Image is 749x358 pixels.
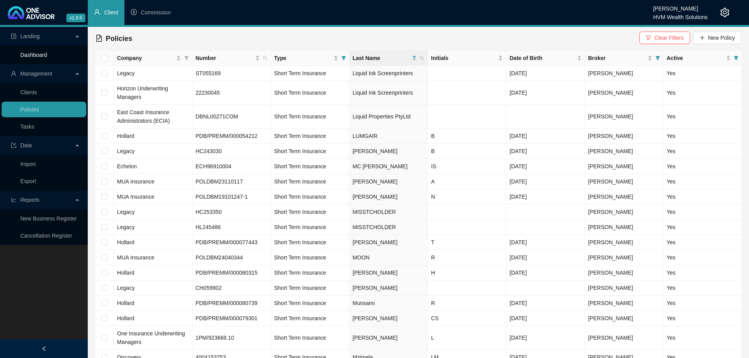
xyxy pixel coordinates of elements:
span: Short Term Insurance [274,90,327,96]
td: [PERSON_NAME] [350,326,428,350]
td: [DATE] [506,235,585,250]
td: [DATE] [506,159,585,174]
button: New Policy [693,32,741,44]
span: Company [117,54,175,62]
span: Short Term Insurance [274,70,327,76]
span: Last Name [353,54,410,62]
td: Liquid Ink Screenprinters [350,66,428,81]
span: Data [20,142,32,148]
td: [PERSON_NAME] [350,174,428,189]
td: MC [PERSON_NAME] [350,159,428,174]
td: R [428,296,506,311]
span: [PERSON_NAME] [588,254,633,261]
td: L [428,326,506,350]
td: Yes [664,326,742,350]
span: PDB/PREMM/000077443 [195,239,257,245]
span: [PERSON_NAME] [588,148,633,154]
span: profile [11,34,16,39]
span: plus [699,35,705,41]
span: Short Term Insurance [274,194,327,200]
span: Legacy [117,285,135,291]
td: Yes [664,174,742,189]
span: Short Term Insurance [274,178,327,185]
span: filter [646,35,651,41]
div: HVM Wealth Solutions [653,11,708,19]
span: Landing [20,33,40,39]
span: MUA Insurance [117,178,154,185]
td: [DATE] [506,311,585,326]
span: Short Term Insurance [274,113,327,120]
span: filter [655,56,660,60]
td: Yes [664,66,742,81]
span: [PERSON_NAME] [588,239,633,245]
td: A [428,174,506,189]
span: [PERSON_NAME] [588,224,633,230]
td: Yes [664,235,742,250]
span: [PERSON_NAME] [588,163,633,169]
span: search [261,52,269,64]
span: Short Term Insurance [274,148,327,154]
img: 2df55531c6924b55f21c4cf5d4484680-logo-light.svg [8,6,55,19]
span: Type [274,54,332,62]
span: [PERSON_NAME] [588,300,633,306]
span: 22230045 [195,90,220,96]
span: 1PM/923668.10 [195,335,234,341]
td: [PERSON_NAME] [350,235,428,250]
span: [PERSON_NAME] [588,133,633,139]
td: [DATE] [506,250,585,265]
span: MUA Insurance [117,254,154,261]
span: [PERSON_NAME] [588,285,633,291]
span: Short Term Insurance [274,270,327,276]
span: Echelon [117,163,137,169]
span: Date of Birth [509,54,575,62]
td: [DATE] [506,66,585,81]
span: v1.9.5 [66,14,85,22]
a: Policies [20,106,39,113]
td: B [428,129,506,144]
span: East Coast Insurance Administrators (ECIA) [117,109,170,124]
td: H [428,265,506,280]
span: CH059902 [195,285,222,291]
span: filter [654,52,662,64]
td: Yes [664,205,742,220]
th: Broker [585,51,664,66]
span: Short Term Insurance [274,239,327,245]
span: POLDBM24040344 [195,254,243,261]
td: MISSTCHOLDER [350,205,428,220]
td: MISSTCHOLDER [350,220,428,235]
span: Commission [141,9,171,16]
td: R [428,250,506,265]
span: filter [732,52,740,64]
span: Clear Filters [654,34,683,42]
td: [PERSON_NAME] [350,280,428,296]
span: MUA Insurance [117,194,154,200]
span: POLDBM19101247-1 [195,194,248,200]
span: [PERSON_NAME] [588,90,633,96]
span: user [94,9,100,15]
th: Number [192,51,271,66]
td: CS [428,311,506,326]
span: ST055169 [195,70,221,76]
span: [PERSON_NAME] [588,194,633,200]
a: New Business Register [20,215,77,222]
td: [DATE] [506,326,585,350]
td: Yes [664,280,742,296]
td: Munsami [350,296,428,311]
span: Short Term Insurance [274,254,327,261]
span: [PERSON_NAME] [588,178,633,185]
td: Yes [664,144,742,159]
span: Short Term Insurance [274,133,327,139]
span: [PERSON_NAME] [588,315,633,321]
a: Clients [20,89,37,95]
div: [PERSON_NAME] [653,2,708,11]
span: Short Term Insurance [274,285,327,291]
span: HC243030 [195,148,222,154]
span: filter [184,56,189,60]
span: left [41,346,47,351]
span: HC253350 [195,209,222,215]
td: Yes [664,220,742,235]
span: [PERSON_NAME] [588,270,633,276]
span: Client [104,9,118,16]
td: [DATE] [506,174,585,189]
span: Hollard [117,300,134,306]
